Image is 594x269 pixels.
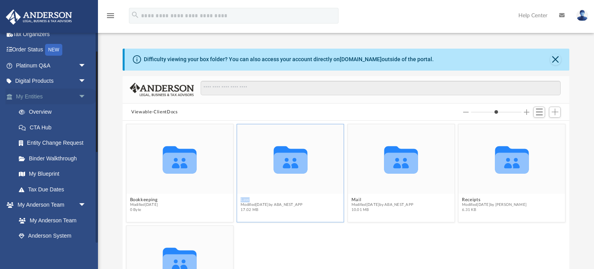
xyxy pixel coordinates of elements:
[11,151,98,166] a: Binder Walkthrough
[241,207,303,213] span: 17.02 MB
[462,202,527,207] span: Modified [DATE] by [PERSON_NAME]
[78,89,94,105] span: arrow_drop_down
[131,11,139,19] i: search
[462,207,527,213] span: 6.31 KB
[471,109,522,115] input: Column size
[351,197,414,202] button: Mail
[241,202,303,207] span: Modified [DATE] by ABA_NEST_APP
[550,54,561,65] button: Close
[11,166,94,182] a: My Blueprint
[5,89,98,104] a: My Entitiesarrow_drop_down
[78,73,94,89] span: arrow_drop_down
[5,58,98,73] a: Platinum Q&Aarrow_drop_down
[351,207,414,213] span: 10.01 MB
[130,207,158,213] span: 0 Byte
[11,135,98,151] a: Entity Change Request
[241,197,303,202] button: Law
[351,202,414,207] span: Modified [DATE] by ABA_NEST_APP
[78,197,94,213] span: arrow_drop_down
[524,109,529,115] button: Increase column size
[576,10,588,21] img: User Pic
[5,26,98,42] a: Tax Organizers
[533,107,545,118] button: Switch to List View
[78,58,94,74] span: arrow_drop_down
[106,15,115,20] a: menu
[5,73,98,89] a: Digital Productsarrow_drop_down
[549,107,561,118] button: Add
[11,182,98,197] a: Tax Due Dates
[11,104,98,120] a: Overview
[130,197,158,202] button: Bookkeeping
[4,9,74,25] img: Anderson Advisors Platinum Portal
[11,120,98,135] a: CTA Hub
[463,109,469,115] button: Decrease column size
[144,55,434,64] div: Difficulty viewing your box folder? You can also access your account directly on outside of the p...
[462,197,527,202] button: Receipts
[5,197,94,213] a: My Anderson Teamarrow_drop_down
[45,44,62,56] div: NEW
[131,109,177,116] button: Viewable-ClientDocs
[201,81,561,96] input: Search files and folders
[11,213,90,228] a: My Anderson Team
[106,11,115,20] i: menu
[340,56,382,62] a: [DOMAIN_NAME]
[11,228,94,244] a: Anderson System
[130,202,158,207] span: Modified [DATE]
[5,42,98,58] a: Order StatusNEW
